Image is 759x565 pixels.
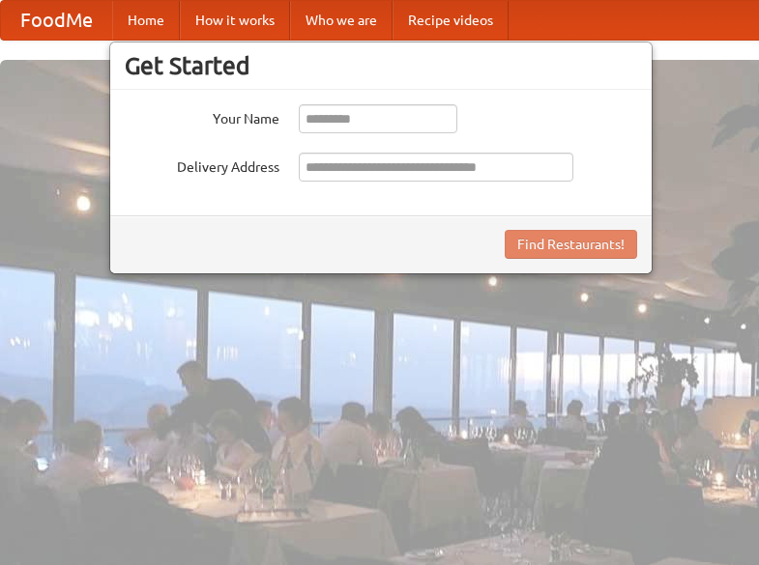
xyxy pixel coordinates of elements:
[125,51,637,80] h3: Get Started
[505,230,637,259] button: Find Restaurants!
[393,1,509,40] a: Recipe videos
[1,1,112,40] a: FoodMe
[125,104,279,128] label: Your Name
[290,1,393,40] a: Who we are
[125,153,279,177] label: Delivery Address
[180,1,290,40] a: How it works
[112,1,180,40] a: Home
